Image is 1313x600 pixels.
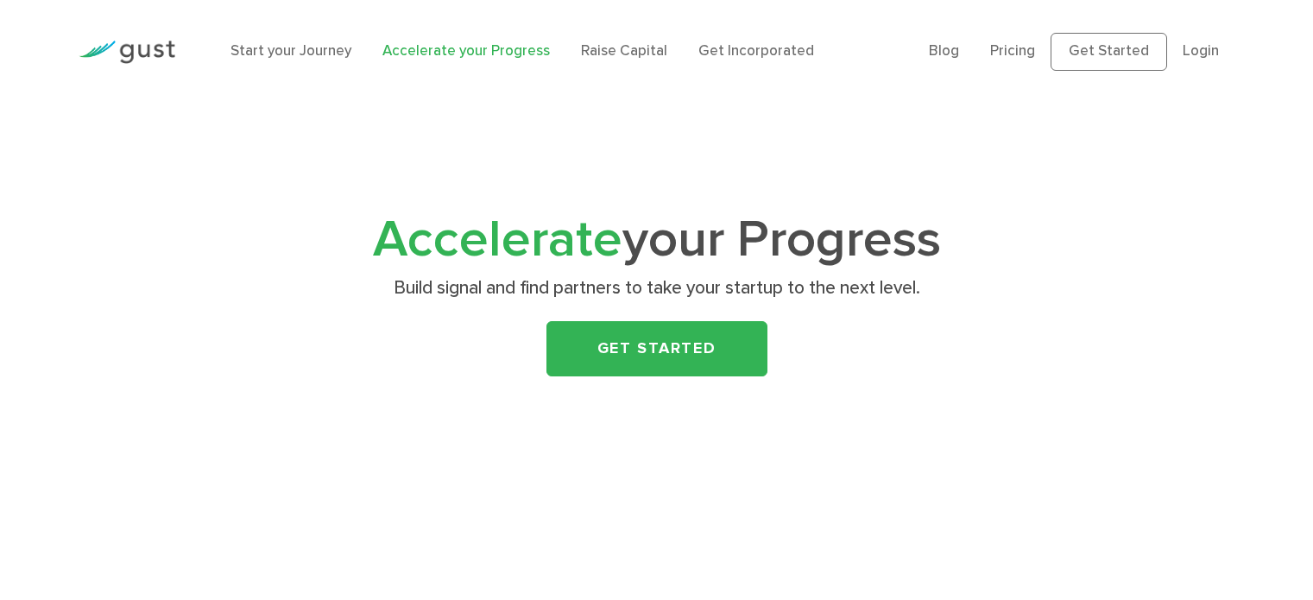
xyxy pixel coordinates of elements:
[546,321,767,376] a: Get Started
[1051,33,1167,71] a: Get Started
[316,217,998,264] h1: your Progress
[929,42,959,60] a: Blog
[322,276,991,300] p: Build signal and find partners to take your startup to the next level.
[581,42,667,60] a: Raise Capital
[382,42,550,60] a: Accelerate your Progress
[990,42,1035,60] a: Pricing
[230,42,351,60] a: Start your Journey
[698,42,814,60] a: Get Incorporated
[373,209,622,270] span: Accelerate
[1183,42,1219,60] a: Login
[79,41,175,64] img: Gust Logo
